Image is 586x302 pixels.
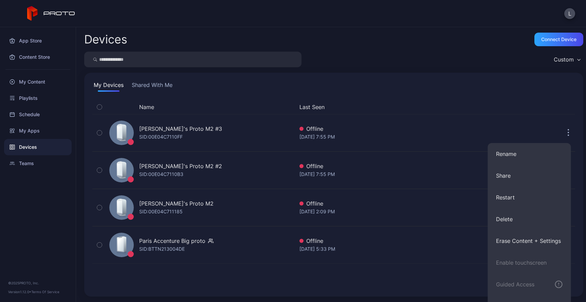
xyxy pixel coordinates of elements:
[139,170,183,178] div: SID: 00E04C7110B3
[496,280,534,288] div: Guided Access
[4,74,72,90] a: My Content
[139,125,222,133] div: [PERSON_NAME]'s Proto M2 #3
[4,139,72,155] a: Devices
[299,162,490,170] div: Offline
[31,290,59,294] a: Terms Of Service
[299,237,490,245] div: Offline
[299,199,490,208] div: Offline
[488,252,571,273] button: Enable touchscreen
[4,123,72,139] a: My Apps
[139,208,183,216] div: SID: 00E04C711185
[139,245,185,253] div: SID: BTTN213004DE
[534,33,583,46] button: Connect device
[4,49,72,65] a: Content Store
[550,52,583,67] button: Custom
[488,230,571,252] button: Erase Content + Settings
[139,103,154,111] button: Name
[541,37,576,42] div: Connect device
[488,165,571,186] button: Share
[488,186,571,208] button: Restart
[84,33,127,46] h2: Devices
[488,273,571,295] button: Guided Access
[4,106,72,123] a: Schedule
[488,143,571,165] button: Rename
[8,290,31,294] span: Version 1.12.0 •
[139,237,205,245] div: Paris Accenture Big proto
[92,81,125,92] button: My Devices
[4,33,72,49] a: App Store
[299,245,490,253] div: [DATE] 5:33 PM
[4,90,72,106] a: Playlists
[139,133,183,141] div: SID: 00E04C7110FF
[562,103,575,111] div: Options
[299,133,490,141] div: [DATE] 7:55 PM
[139,199,214,208] div: [PERSON_NAME]'s Proto M2
[139,162,222,170] div: [PERSON_NAME]'s Proto M2 #2
[4,155,72,172] a: Teams
[8,280,68,286] div: © 2025 PROTO, Inc.
[299,208,490,216] div: [DATE] 2:09 PM
[299,103,487,111] button: Last Seen
[130,81,174,92] button: Shared With Me
[492,103,553,111] div: Update Device
[299,125,490,133] div: Offline
[554,56,574,63] div: Custom
[488,208,571,230] button: Delete
[564,8,575,19] button: L
[299,170,490,178] div: [DATE] 7:55 PM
